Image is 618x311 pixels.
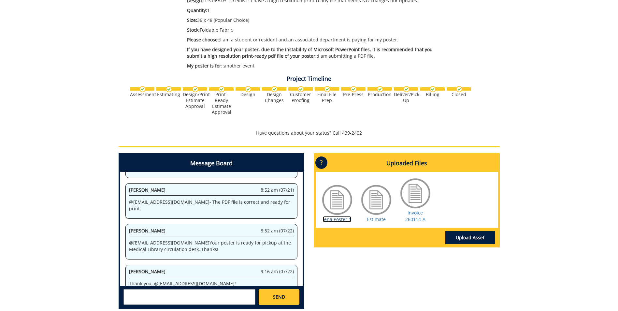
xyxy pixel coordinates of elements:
a: Jena Poster 1 [323,216,351,222]
p: @ [EMAIL_ADDRESS][DOMAIN_NAME] - The PDF file is correct and ready for print. [129,199,294,212]
span: My poster is for:: [187,63,224,69]
div: Print-Ready Estimate Approval [209,92,234,115]
div: Pre-Press [341,92,366,97]
img: checkmark [324,86,330,92]
div: Final File Prep [315,92,339,103]
p: I am a student or resident and an associated department is paying for my poster. [187,37,442,43]
textarea: messageToSend [123,289,255,305]
span: [PERSON_NAME] [129,268,165,274]
div: Estimating [156,92,181,97]
div: Billing [420,92,445,97]
p: 1 [187,7,442,14]
p: ? [315,156,327,169]
div: Customer Proofing [288,92,313,103]
img: checkmark [298,86,304,92]
img: checkmark [245,86,251,92]
span: Please choose:: [187,37,220,43]
span: Size: [187,17,197,23]
p: Thank you, @ [EMAIL_ADDRESS][DOMAIN_NAME] ! [129,280,294,287]
div: Closed [447,92,471,97]
a: Invoice 260114-A [405,210,425,222]
p: another event [187,63,442,69]
div: Production [367,92,392,97]
img: checkmark [377,86,383,92]
img: checkmark [456,86,462,92]
a: Upload Asset [445,231,495,244]
span: [PERSON_NAME] [129,187,165,193]
h4: Message Board [120,155,303,172]
img: checkmark [139,86,146,92]
img: checkmark [351,86,357,92]
span: Stock: [187,27,200,33]
img: checkmark [430,86,436,92]
div: Design Changes [262,92,286,103]
span: SEND [273,294,285,300]
p: 36 x 48 (Popular Choice) [187,17,442,23]
a: SEND [259,289,299,305]
div: Design/Print Estimate Approval [183,92,207,109]
img: checkmark [219,86,225,92]
img: checkmark [271,86,278,92]
a: Estimate [367,216,386,222]
span: 8:52 am (07/22) [261,228,294,234]
span: 8:52 am (07/21) [261,187,294,193]
img: checkmark [403,86,410,92]
div: Design [236,92,260,97]
p: @ [EMAIL_ADDRESS][DOMAIN_NAME] Your poster is ready for pickup at the Medical Library circulation... [129,240,294,253]
span: If you have designed your poster, due to the instability of Microsoft PowerPoint files, it is rec... [187,46,433,59]
img: checkmark [192,86,198,92]
p: Have questions about your status? Call 439-2402 [119,130,500,136]
h4: Project Timeline [119,76,500,82]
span: [PERSON_NAME] [129,228,165,234]
span: Quantity: [187,7,207,13]
p: I am submitting a PDF file. [187,46,442,59]
div: Deliver/Pick-Up [394,92,418,103]
p: Foldable Fabric [187,27,442,33]
span: 9:16 am (07/22) [261,268,294,275]
h4: Uploaded Files [316,155,498,172]
img: checkmark [166,86,172,92]
div: Assessment [130,92,154,97]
